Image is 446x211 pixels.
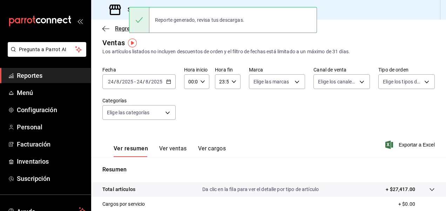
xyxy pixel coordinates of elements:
[149,12,250,28] div: Reporte generado, revisa tus descargas.
[116,79,120,84] input: --
[198,145,226,157] button: Ver cargos
[145,79,149,84] input: --
[17,105,85,115] span: Configuración
[17,157,85,166] span: Inventarios
[184,67,209,72] label: Hora inicio
[386,186,415,193] p: + $27,417.00
[102,186,135,193] p: Total artículos
[114,145,226,157] div: navigation tabs
[102,98,176,103] label: Categorías
[378,67,435,72] label: Tipo de orden
[17,139,85,149] span: Facturación
[8,42,86,57] button: Pregunta a Parrot AI
[102,67,176,72] label: Fecha
[143,79,145,84] span: /
[114,145,148,157] button: Ver resumen
[313,67,370,72] label: Canal de venta
[149,79,151,84] span: /
[122,6,200,14] h3: Sucursal: Corniche (Merida)
[102,38,125,48] div: Ventas
[115,25,138,32] span: Regresar
[102,200,145,208] p: Cargos por servicio
[136,79,143,84] input: --
[120,79,122,84] span: /
[102,165,435,174] p: Resumen
[17,174,85,183] span: Suscripción
[5,51,86,58] a: Pregunta a Parrot AI
[254,78,289,85] span: Elige las marcas
[17,71,85,80] span: Reportes
[159,145,187,157] button: Ver ventas
[122,79,134,84] input: ----
[215,67,240,72] label: Hora fin
[17,88,85,97] span: Menú
[102,48,435,55] div: Los artículos listados no incluyen descuentos de orden y el filtro de fechas está limitado a un m...
[387,141,435,149] button: Exportar a Excel
[19,46,75,53] span: Pregunta a Parrot AI
[383,78,422,85] span: Elige los tipos de orden
[114,79,116,84] span: /
[134,79,136,84] span: -
[108,79,114,84] input: --
[17,122,85,132] span: Personal
[77,18,83,24] button: open_drawer_menu
[107,109,150,116] span: Elige las categorías
[128,39,137,47] img: Tooltip marker
[318,78,357,85] span: Elige los canales de venta
[249,67,305,72] label: Marca
[202,186,319,193] p: Da clic en la fila para ver el detalle por tipo de artículo
[102,25,138,32] button: Regresar
[151,79,163,84] input: ----
[398,200,435,208] p: + $0.00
